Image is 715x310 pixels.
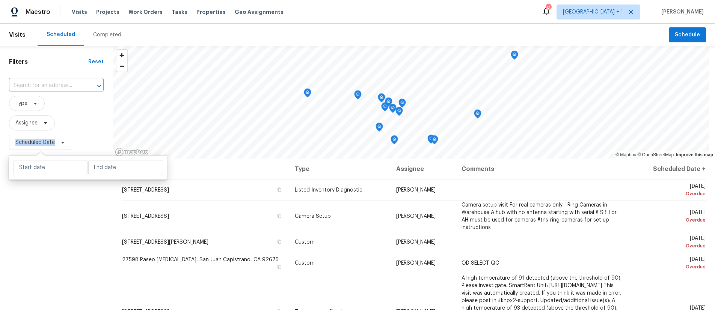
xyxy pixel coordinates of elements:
[676,152,713,157] a: Improve this map
[96,8,119,16] span: Projects
[26,8,50,16] span: Maestro
[395,107,403,118] div: Map marker
[391,135,398,147] div: Map marker
[381,102,389,114] div: Map marker
[637,210,706,224] span: [DATE]
[637,242,706,250] div: Overdue
[15,100,27,107] span: Type
[637,190,706,198] div: Overdue
[546,4,551,12] div: 14
[88,58,104,66] div: Reset
[637,263,706,271] div: Overdue
[637,184,706,198] span: [DATE]
[295,261,315,266] span: Custom
[390,159,456,180] th: Assignee
[128,8,163,16] span: Work Orders
[456,159,631,180] th: Comments
[675,30,700,40] span: Schedule
[462,187,463,193] span: -
[115,148,148,156] a: Mapbox homepage
[354,90,362,102] div: Map marker
[462,202,617,230] span: Camera setup visit For real cameras only - Ring Cameras in Warehouse A hub with no antenna starti...
[427,135,435,146] div: Map marker
[113,46,709,159] canvas: Map
[116,50,127,61] button: Zoom in
[669,27,706,43] button: Schedule
[116,61,127,72] button: Zoom out
[462,261,499,266] span: OD SELECT QC
[93,31,121,39] div: Completed
[474,109,481,121] div: Map marker
[15,139,55,146] span: Scheduled Date
[15,119,38,127] span: Assignee
[276,238,283,245] button: Copy Address
[462,240,463,245] span: -
[396,214,436,219] span: [PERSON_NAME]
[304,88,311,100] div: Map marker
[276,213,283,219] button: Copy Address
[637,257,706,271] span: [DATE]
[9,58,88,66] h1: Filters
[47,31,75,38] div: Scheduled
[295,214,331,219] span: Camera Setup
[431,135,438,147] div: Map marker
[235,8,284,16] span: Geo Assignments
[637,152,674,157] a: OpenStreetMap
[94,81,104,91] button: Open
[295,240,315,245] span: Custom
[396,240,436,245] span: [PERSON_NAME]
[511,51,518,62] div: Map marker
[9,27,26,43] span: Visits
[122,187,169,193] span: [STREET_ADDRESS]
[122,257,279,262] span: 27598 Paseo [MEDICAL_DATA], San Juan Capistrano, CA 92675
[122,214,169,219] span: [STREET_ADDRESS]
[276,186,283,193] button: Copy Address
[276,264,283,270] button: Copy Address
[563,8,623,16] span: [GEOGRAPHIC_DATA] + 1
[389,104,397,115] div: Map marker
[637,236,706,250] span: [DATE]
[376,123,383,134] div: Map marker
[637,216,706,224] div: Overdue
[172,9,187,15] span: Tasks
[615,152,636,157] a: Mapbox
[378,93,385,105] div: Map marker
[122,240,208,245] span: [STREET_ADDRESS][PERSON_NAME]
[396,261,436,266] span: [PERSON_NAME]
[9,80,83,91] input: Search for an address...
[396,187,436,193] span: [PERSON_NAME]
[14,160,87,175] input: Start date
[295,187,362,193] span: Listed Inventory Diagnostic
[122,159,289,180] th: Address
[385,97,392,109] div: Map marker
[289,159,390,180] th: Type
[88,160,162,175] input: End date
[72,8,87,16] span: Visits
[196,8,226,16] span: Properties
[398,99,406,110] div: Map marker
[631,159,706,180] th: Scheduled Date ↑
[658,8,704,16] span: [PERSON_NAME]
